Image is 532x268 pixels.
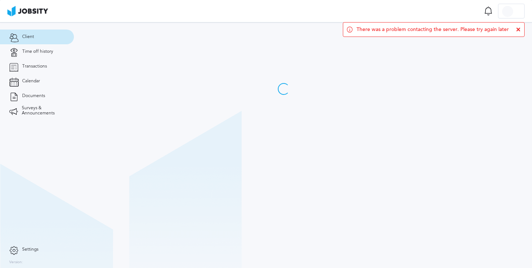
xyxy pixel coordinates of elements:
[22,79,40,84] span: Calendar
[9,260,23,265] label: Version:
[22,64,47,69] span: Transactions
[22,49,53,54] span: Time off history
[22,93,45,99] span: Documents
[22,34,34,39] span: Client
[7,6,48,16] img: ab4bad089aa723f57921c736e9817d99.png
[22,106,65,116] span: Surveys & Announcements
[22,247,38,252] span: Settings
[357,27,509,32] span: There was a problem contacting the server. Please try again later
